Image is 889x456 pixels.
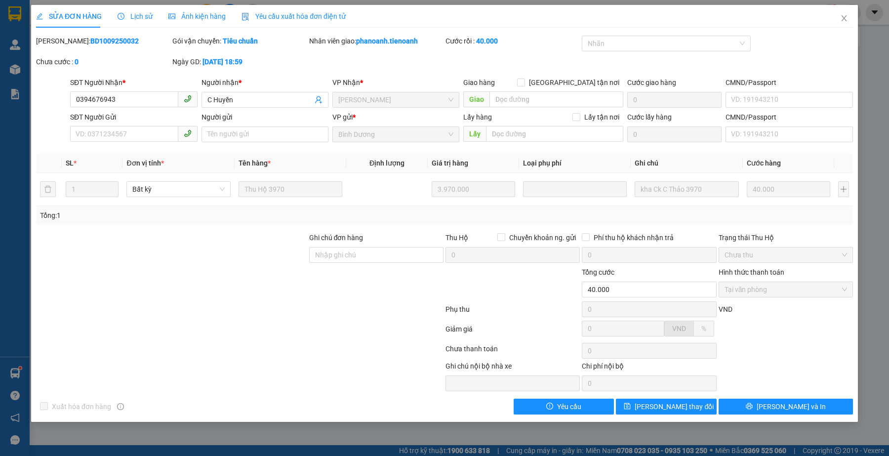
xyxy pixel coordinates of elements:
button: printer[PERSON_NAME] và In [719,399,853,415]
span: SỬA ĐƠN HÀNG [36,12,102,20]
div: Chưa thanh toán [444,343,581,361]
div: CMND/Passport [726,77,852,88]
span: VP Nhận [332,79,360,86]
b: Tiêu chuẩn [223,37,258,45]
div: Giảm giá [444,324,581,341]
span: Bất kỳ [132,182,224,197]
span: Đơn vị tính [126,159,163,167]
span: Xuất hóa đơn hàng [48,401,115,412]
div: Gói vận chuyển: [172,36,307,46]
span: Cước hàng [747,159,781,167]
div: Cước rồi : [445,36,580,46]
input: Ghi Chú [635,181,738,197]
label: Ghi chú đơn hàng [309,234,364,242]
button: save[PERSON_NAME] thay đổi [616,399,716,415]
span: Bình Dương [338,127,453,142]
div: SĐT Người Nhận [70,77,197,88]
b: [DATE] 18:59 [202,58,242,66]
div: Chưa cước : [36,56,170,67]
img: icon [242,13,249,21]
label: Hình thức thanh toán [719,268,784,276]
div: Người gửi [202,112,328,123]
label: Cước giao hàng [627,79,676,86]
span: SL [66,159,74,167]
span: close [840,14,848,22]
div: Phụ thu [444,304,581,321]
span: % [701,325,706,332]
span: phone [184,129,192,137]
span: Ảnh kiện hàng [168,12,226,20]
div: [PERSON_NAME]: [36,36,170,46]
input: Ghi chú đơn hàng [309,247,444,263]
span: user-add [315,96,323,104]
th: Ghi chú [631,154,742,173]
b: 40.000 [476,37,498,45]
b: BD1009250032 [90,37,139,45]
input: VD: Bàn, Ghế [239,181,342,197]
input: Dọc đường [486,126,623,142]
th: Loại phụ phí [519,154,631,173]
span: Giao hàng [463,79,495,86]
div: VP gửi [332,112,459,123]
span: info-circle [117,403,124,410]
span: Yêu cầu [557,401,581,412]
button: Close [830,5,858,33]
span: save [624,403,631,411]
div: Người nhận [202,77,328,88]
span: Yêu cầu xuất hóa đơn điện tử [242,12,346,20]
button: delete [40,181,56,197]
input: Cước giao hàng [627,92,722,108]
input: 0 [432,181,515,197]
span: VND [719,305,732,313]
span: Thu Hộ [445,234,468,242]
span: Chuyển khoản ng. gửi [505,232,580,243]
span: Phí thu hộ khách nhận trả [590,232,678,243]
input: Dọc đường [489,91,623,107]
span: edit [36,13,43,20]
span: Tên hàng [239,159,271,167]
div: SĐT Người Gửi [70,112,197,123]
div: CMND/Passport [726,112,852,123]
span: Giá trị hàng [432,159,468,167]
input: Cước lấy hàng [627,126,722,142]
span: Lấy [463,126,486,142]
span: printer [746,403,753,411]
span: [PERSON_NAME] và In [757,401,826,412]
div: Trạng thái Thu Hộ [719,232,853,243]
span: Giao [463,91,489,107]
label: Cước lấy hàng [627,113,672,121]
span: Chưa thu [725,248,847,262]
span: Lịch sử [118,12,153,20]
b: phanoanh.tienoanh [356,37,418,45]
div: Nhân viên giao: [309,36,444,46]
span: exclamation-circle [546,403,553,411]
span: clock-circle [118,13,124,20]
span: Định lượng [369,159,404,167]
span: [GEOGRAPHIC_DATA] tận nơi [525,77,623,88]
button: exclamation-circleYêu cầu [514,399,614,415]
div: Ghi chú nội bộ nhà xe [445,361,580,375]
input: 0 [747,181,830,197]
span: picture [168,13,175,20]
button: plus [838,181,849,197]
span: Lấy hàng [463,113,492,121]
span: Lấy tận nơi [580,112,623,123]
span: VND [672,325,686,332]
span: Cư Kuin [338,92,453,107]
b: 0 [75,58,79,66]
span: Tổng cước [582,268,614,276]
span: Tại văn phòng [725,282,847,297]
span: phone [184,95,192,103]
div: Chi phí nội bộ [582,361,716,375]
span: [PERSON_NAME] thay đổi [635,401,714,412]
div: Ngày GD: [172,56,307,67]
div: Tổng: 1 [40,210,343,221]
